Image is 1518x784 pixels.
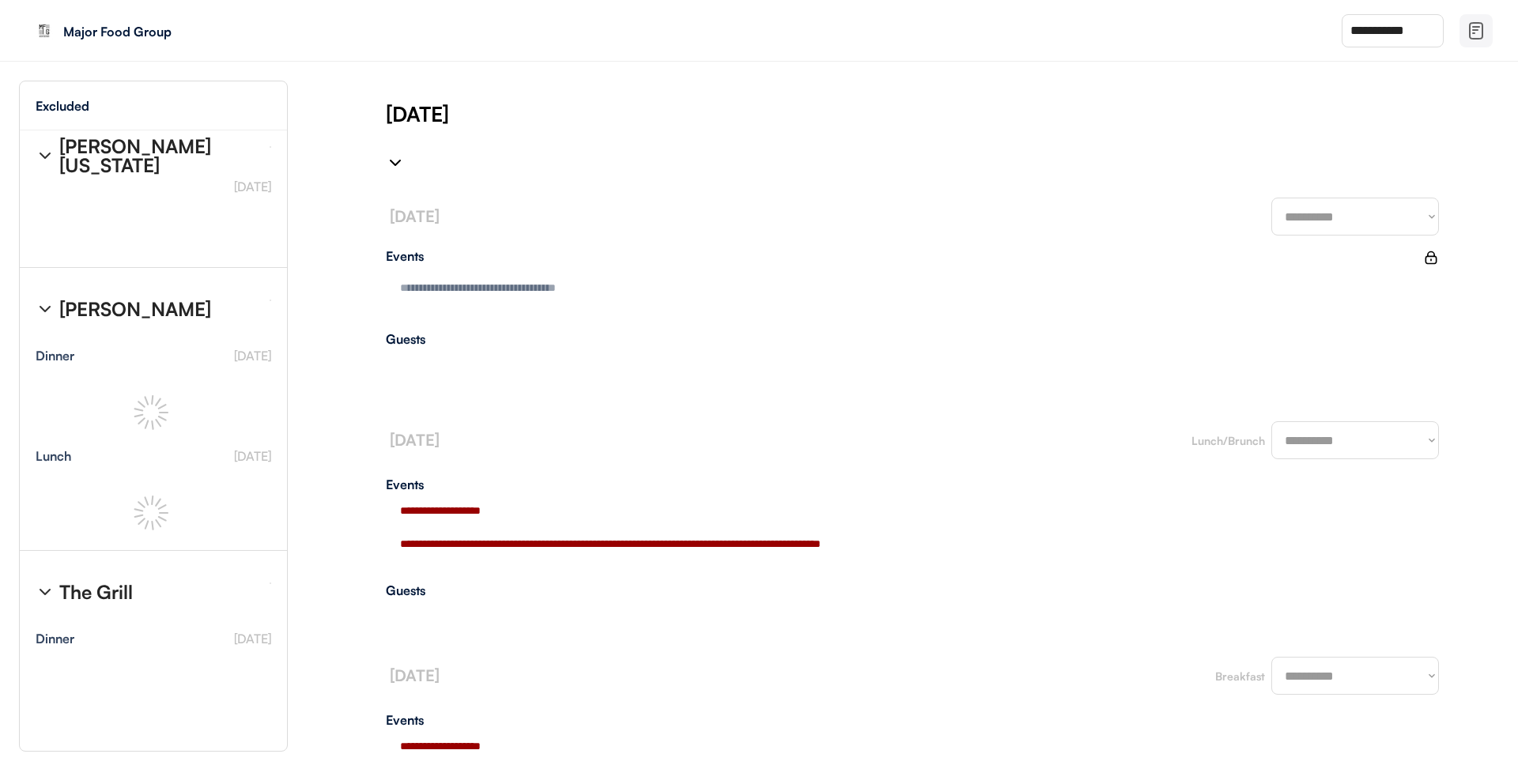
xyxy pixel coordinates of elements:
[1215,669,1265,683] font: Breakfast
[386,714,1439,726] div: Events
[234,731,271,747] font: [DATE]
[386,100,1518,128] div: [DATE]
[36,450,71,462] div: Lunch
[390,206,440,226] font: [DATE]
[36,582,55,601] img: chevron-right%20%281%29.svg
[390,665,440,685] font: [DATE]
[59,137,257,175] div: [PERSON_NAME] [US_STATE]
[386,584,1439,597] div: Guests
[36,100,89,112] div: Excluded
[36,632,74,645] div: Dinner
[390,430,440,450] font: [DATE]
[32,18,57,43] img: Black%20White%20Modern%20Square%20Frame%20Photography%20Logo%20%2810%29.png
[386,333,1439,345] div: Guests
[59,300,211,318] div: [PERSON_NAME]
[1467,21,1486,40] img: file-02.svg
[59,582,133,601] div: The Grill
[63,25,262,38] div: Major Food Group
[234,631,271,646] font: [DATE]
[234,348,271,364] font: [DATE]
[36,300,55,318] img: chevron-right%20%281%29.svg
[36,349,74,362] div: Dinner
[36,146,55,165] img: chevron-right%20%281%29.svg
[1423,250,1439,266] img: Lock events
[234,179,271,194] font: [DATE]
[1191,434,1265,447] font: Lunch/Brunch
[1423,250,1439,266] div: Lock events to turn off updates
[386,250,1423,262] div: Events
[36,733,71,745] div: Lunch
[386,153,405,172] img: chevron-right%20%281%29.svg
[386,478,1439,491] div: Events
[234,448,271,464] font: [DATE]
